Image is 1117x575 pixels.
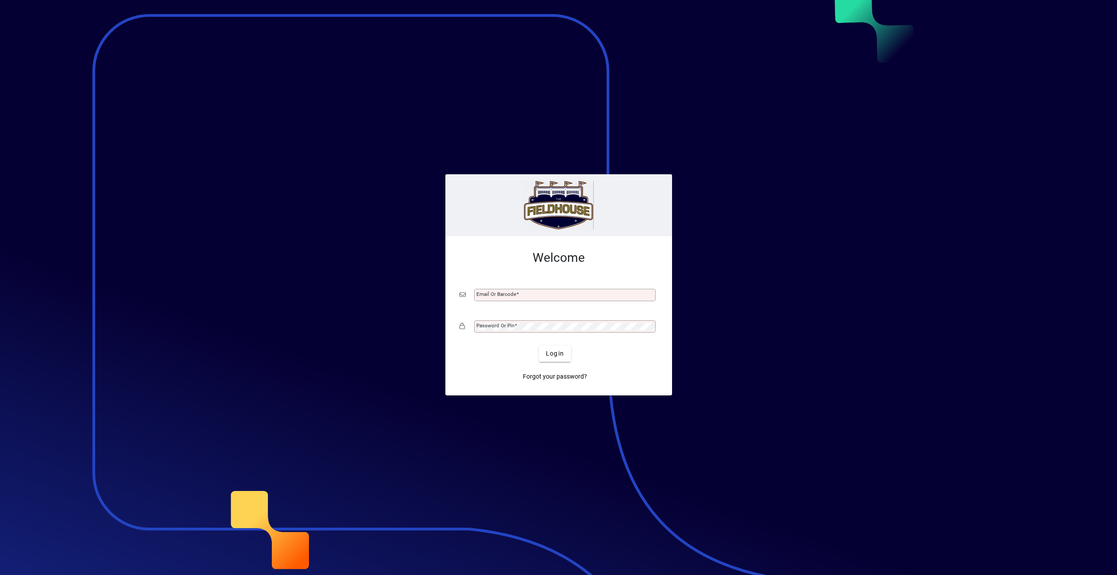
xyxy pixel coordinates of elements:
h2: Welcome [460,250,658,265]
span: Login [546,349,564,358]
mat-label: Email or Barcode [476,291,516,297]
button: Login [539,346,571,362]
span: Forgot your password? [523,372,587,381]
mat-label: Password or Pin [476,322,514,329]
a: Forgot your password? [519,369,591,385]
